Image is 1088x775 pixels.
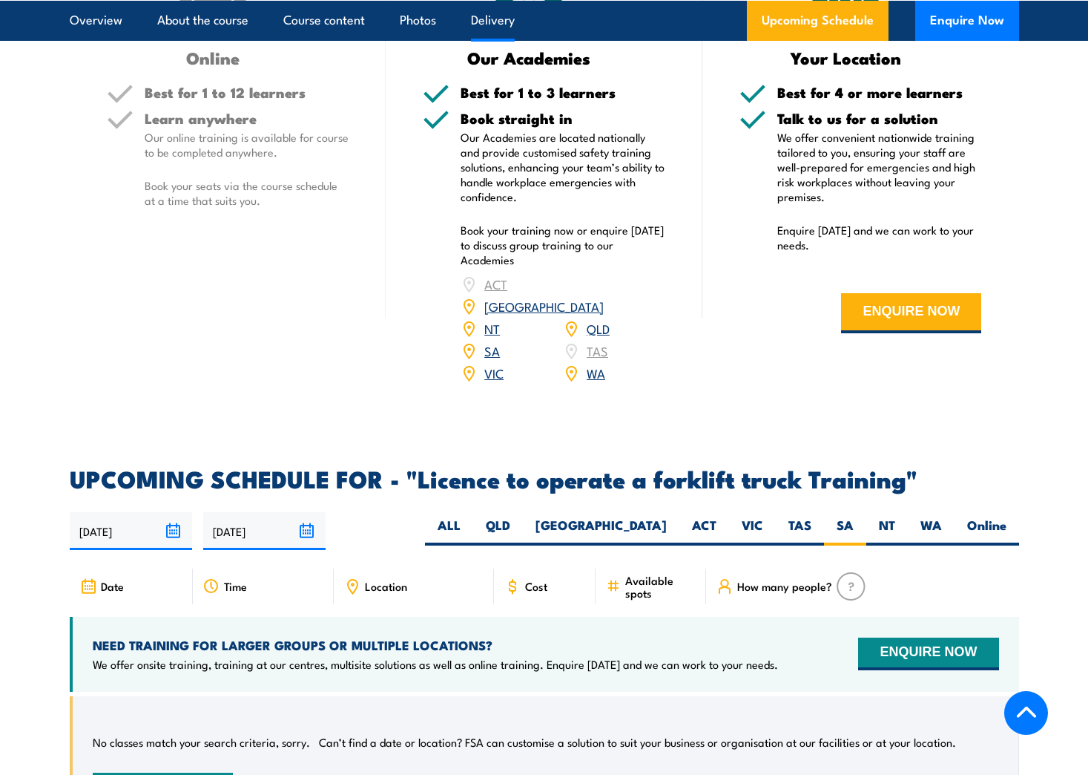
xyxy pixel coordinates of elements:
[107,49,320,66] h3: Online
[739,49,952,66] h3: Your Location
[484,297,604,315] a: [GEOGRAPHIC_DATA]
[93,637,778,653] h4: NEED TRAINING FOR LARGER GROUPS OR MULTIPLE LOCATIONS?
[777,223,982,252] p: Enquire [DATE] and we can work to your needs.
[101,580,124,592] span: Date
[461,130,665,204] p: Our Academies are located nationally and provide customised safety training solutions, enhancing ...
[525,580,547,592] span: Cost
[461,111,665,125] h5: Book straight in
[841,293,981,333] button: ENQUIRE NOW
[777,111,982,125] h5: Talk to us for a solution
[824,517,866,546] label: SA
[523,517,679,546] label: [GEOGRAPHIC_DATA]
[866,517,908,546] label: NT
[93,657,778,672] p: We offer onsite training, training at our centres, multisite solutions as well as online training...
[776,517,824,546] label: TAS
[679,517,729,546] label: ACT
[319,735,956,750] p: Can’t find a date or location? FSA can customise a solution to suit your business or organisation...
[587,319,610,337] a: QLD
[777,85,982,99] h5: Best for 4 or more learners
[461,85,665,99] h5: Best for 1 to 3 learners
[145,111,349,125] h5: Learn anywhere
[908,517,955,546] label: WA
[203,512,326,550] input: To date
[224,580,247,592] span: Time
[461,223,665,267] p: Book your training now or enquire [DATE] to discuss group training to our Academies
[473,517,523,546] label: QLD
[145,85,349,99] h5: Best for 1 to 12 learners
[484,319,500,337] a: NT
[729,517,776,546] label: VIC
[365,580,407,592] span: Location
[484,364,504,382] a: VIC
[93,735,310,750] p: No classes match your search criteria, sorry.
[70,468,1019,488] h2: UPCOMING SCHEDULE FOR - "Licence to operate a forklift truck Training"
[423,49,636,66] h3: Our Academies
[737,580,832,592] span: How many people?
[777,130,982,204] p: We offer convenient nationwide training tailored to you, ensuring your staff are well-prepared fo...
[425,517,473,546] label: ALL
[955,517,1019,546] label: Online
[70,512,192,550] input: From date
[145,130,349,160] p: Our online training is available for course to be completed anywhere.
[484,341,500,359] a: SA
[625,574,696,599] span: Available spots
[145,178,349,208] p: Book your seats via the course schedule at a time that suits you.
[858,638,998,670] button: ENQUIRE NOW
[587,364,605,382] a: WA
